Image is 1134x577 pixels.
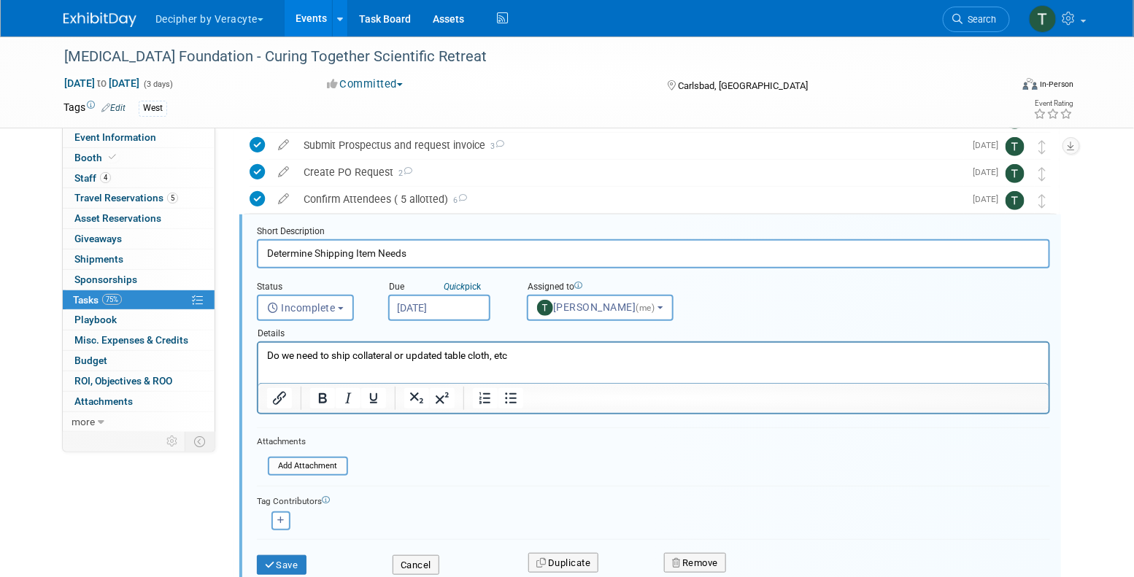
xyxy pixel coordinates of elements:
a: Booth [63,148,215,168]
div: Attachments [257,435,348,448]
div: Short Description [257,225,1050,239]
span: [PERSON_NAME] [537,301,657,313]
span: [DATE] [973,194,1006,204]
span: Tasks [73,294,122,306]
span: more [72,416,95,427]
a: Asset Reservations [63,209,215,228]
button: Remove [664,553,726,573]
a: Budget [63,351,215,371]
div: Assigned to [527,281,709,295]
span: 3 [485,142,504,151]
a: Playbook [63,310,215,330]
span: Booth [74,152,119,163]
a: Event Information [63,128,215,147]
button: Insert/edit link [267,388,292,408]
span: Search [963,14,996,25]
a: Giveaways [63,229,215,249]
span: Budget [74,355,107,366]
a: more [63,412,215,432]
span: (me) [636,303,655,313]
span: 6 [448,195,467,205]
input: Due Date [388,295,490,321]
div: West [139,101,167,116]
span: Asset Reservations [74,212,161,224]
span: 2 [393,169,412,178]
div: In-Person [1040,79,1074,90]
span: Event Information [74,131,156,143]
span: (3 days) [142,80,173,89]
span: [DATE] [DATE] [63,77,140,90]
img: Tony Alvarado [1006,164,1025,183]
a: Travel Reservations5 [63,188,215,208]
span: Misc. Expenses & Credits [74,334,188,346]
td: Toggle Event Tabs [185,432,215,451]
td: Personalize Event Tab Strip [160,432,185,451]
span: Staff [74,172,111,184]
span: ROI, Objectives & ROO [74,375,172,387]
div: Create PO Request [296,160,964,185]
div: Event Format [924,76,1074,98]
img: Format-Inperson.png [1023,78,1038,90]
div: Status [257,281,366,295]
span: 5 [167,193,178,204]
i: Quick [444,282,465,292]
span: Shipments [74,253,123,265]
span: 4 [100,172,111,183]
div: Details [257,321,1050,341]
a: Search [943,7,1010,32]
a: edit [271,193,296,206]
div: Tag Contributors [257,492,1050,508]
a: Misc. Expenses & Credits [63,330,215,350]
a: Tasks75% [63,290,215,310]
td: Tags [63,100,126,117]
div: [MEDICAL_DATA] Foundation - Curing Together Scientific Retreat [59,44,988,70]
a: Attachments [63,392,215,411]
div: Event Rating [1034,100,1073,107]
a: ROI, Objectives & ROO [63,371,215,391]
button: [PERSON_NAME](me) [527,295,674,321]
span: Carlsbad, [GEOGRAPHIC_DATA] [678,80,808,91]
button: Numbered list [473,388,498,408]
input: Name of task or a short description [257,239,1050,268]
div: Due [388,281,505,295]
span: Travel Reservations [74,192,178,204]
button: Subscript [404,388,429,408]
button: Duplicate [528,553,598,573]
button: Cancel [393,555,439,576]
a: Quickpick [441,281,484,293]
button: Superscript [430,388,455,408]
i: Move task [1038,140,1046,154]
a: edit [271,166,296,179]
span: Playbook [74,314,117,325]
iframe: Rich Text Area [258,343,1049,383]
span: [DATE] [973,167,1006,177]
button: Save [257,555,306,576]
img: ExhibitDay [63,12,136,27]
span: Incomplete [267,302,336,314]
a: Staff4 [63,169,215,188]
img: Tony Alvarado [1029,5,1057,33]
button: Bullet list [498,388,523,408]
span: to [95,77,109,89]
button: Underline [361,388,386,408]
button: Incomplete [257,295,354,321]
button: Bold [310,388,335,408]
i: Booth reservation complete [109,153,116,161]
span: 75% [102,294,122,305]
button: Committed [322,77,409,92]
span: [DATE] [973,140,1006,150]
button: Italic [336,388,360,408]
a: edit [271,139,296,152]
span: Attachments [74,395,133,407]
span: Sponsorships [74,274,137,285]
span: Giveaways [74,233,122,244]
a: Shipments [63,249,215,269]
div: Confirm Attendees ( 5 allotted) [296,187,964,212]
i: Move task [1038,194,1046,208]
div: Submit Prospectus and request invoice [296,133,964,158]
i: Move task [1038,167,1046,181]
img: Tony Alvarado [1006,137,1025,156]
a: Sponsorships [63,270,215,290]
